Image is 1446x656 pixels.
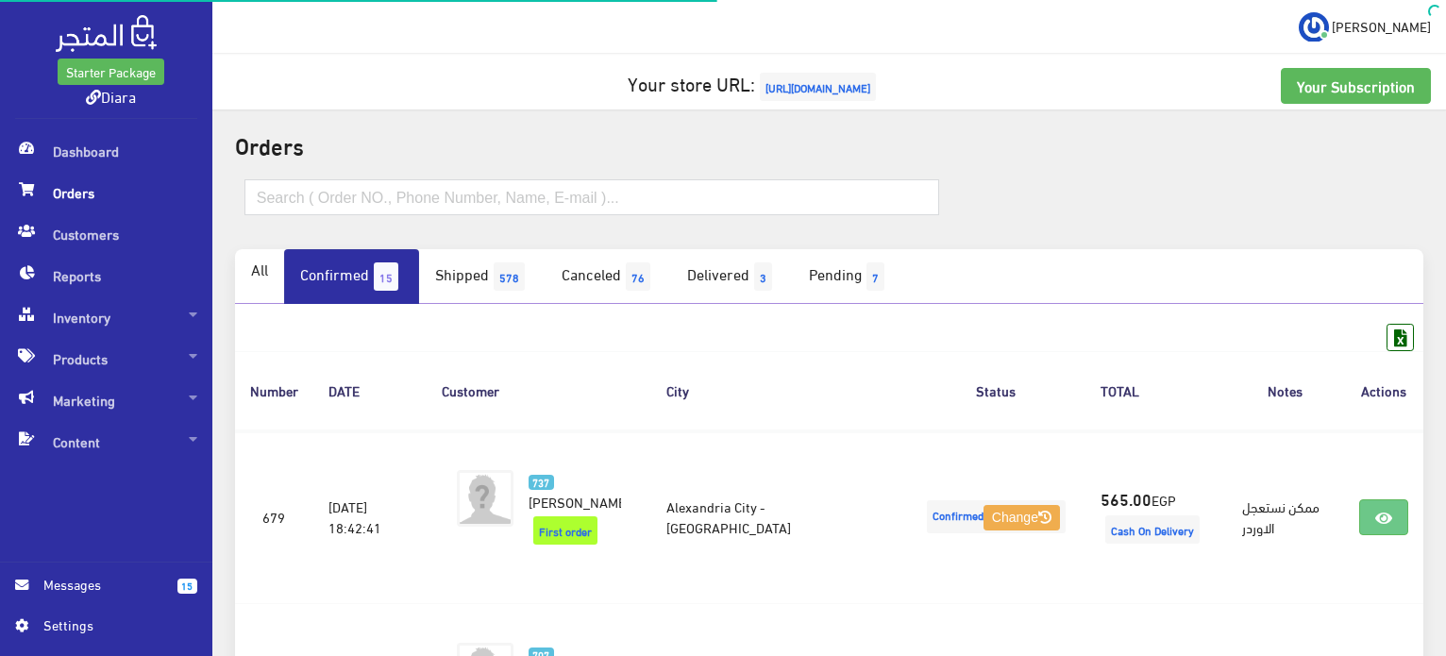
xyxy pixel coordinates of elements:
span: Reports [15,255,197,296]
span: [URL][DOMAIN_NAME] [760,73,876,101]
span: Cash On Delivery [1105,515,1200,544]
td: Alexandria City - [GEOGRAPHIC_DATA] [651,430,907,604]
a: Starter Package [58,59,164,85]
a: Diara [86,82,136,109]
span: 3 [754,262,772,291]
td: [DATE] 18:42:41 [313,430,427,604]
span: [PERSON_NAME] [529,488,630,514]
span: Customers [15,213,197,255]
td: EGP [1085,430,1227,604]
th: Customer [427,351,651,429]
span: First order [533,516,597,545]
span: Orders [15,172,197,213]
a: ... [PERSON_NAME] [1299,11,1431,42]
img: ... [1299,12,1329,42]
a: Canceled76 [546,249,671,304]
a: Confirmed15 [284,249,419,304]
span: Content [15,421,197,463]
span: Messages [43,574,162,595]
a: Your store URL:[URL][DOMAIN_NAME] [628,65,881,100]
span: Confirmed [927,500,1066,533]
span: 76 [626,262,650,291]
th: Actions [1344,351,1423,429]
th: DATE [313,351,427,429]
span: 737 [529,475,554,491]
a: All [235,249,284,289]
a: Shipped578 [419,249,546,304]
a: 15 Messages [15,574,197,614]
span: 15 [177,579,197,594]
span: 7 [866,262,884,291]
img: . [56,15,157,52]
td: ممكن نستعجل الاوردر [1227,430,1344,604]
input: Search ( Order NO., Phone Number, Name, E-mail )... [244,179,939,215]
td: 679 [235,430,313,604]
span: 15 [374,262,398,291]
span: Products [15,338,197,379]
strong: 565.00 [1101,486,1152,511]
a: Pending7 [793,249,905,304]
th: Number [235,351,313,429]
th: City [651,351,907,429]
th: TOTAL [1085,351,1227,429]
button: Change [984,505,1060,531]
span: [PERSON_NAME] [1332,14,1431,38]
th: Status [907,351,1085,429]
span: Settings [43,614,181,635]
img: avatar.png [457,470,513,527]
a: Your Subscription [1281,68,1431,104]
h2: Orders [235,132,1423,157]
a: Settings [15,614,197,645]
th: Notes [1227,351,1344,429]
span: Marketing [15,379,197,421]
a: 737 [PERSON_NAME] [529,470,621,512]
span: Dashboard [15,130,197,172]
span: 578 [494,262,525,291]
span: Inventory [15,296,197,338]
a: Delivered3 [671,249,793,304]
